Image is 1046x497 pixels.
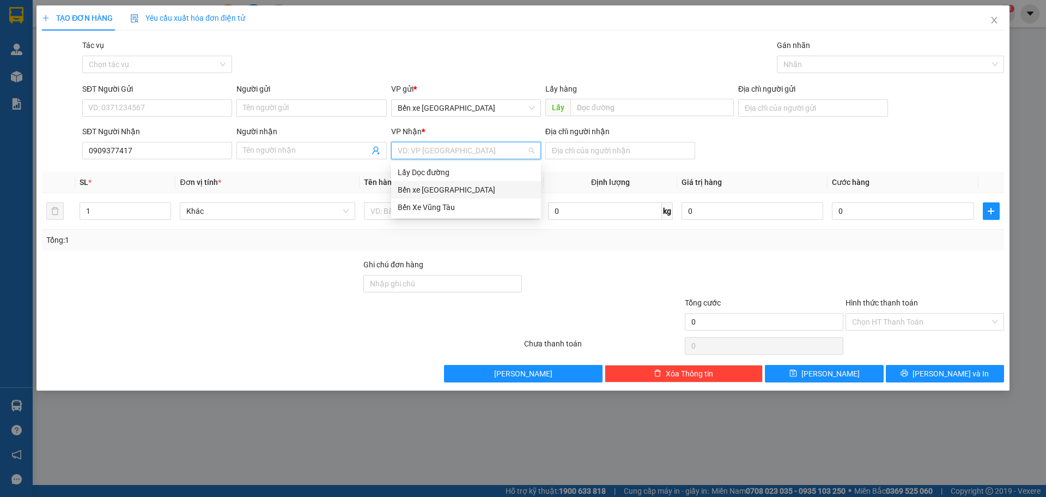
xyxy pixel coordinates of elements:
[570,99,734,116] input: Dọc đường
[605,365,763,382] button: deleteXóa Thông tin
[913,368,989,380] span: [PERSON_NAME] và In
[523,338,684,357] div: Chưa thanh toán
[130,14,139,23] img: icon
[444,365,603,382] button: [PERSON_NAME]
[236,83,386,95] div: Người gửi
[832,178,869,187] span: Cước hàng
[846,298,918,307] label: Hình thức thanh toán
[979,5,1009,36] button: Close
[363,260,423,269] label: Ghi chú đơn hàng
[591,178,630,187] span: Định lượng
[372,146,380,155] span: user-add
[789,369,797,378] span: save
[391,83,541,95] div: VP gửi
[662,202,673,220] span: kg
[398,100,534,116] span: Bến xe Quảng Ngãi
[545,99,570,116] span: Lấy
[682,178,722,187] span: Giá trị hàng
[391,127,422,136] span: VP Nhận
[545,142,695,159] input: Địa chỉ của người nhận
[682,202,823,220] input: 0
[545,85,577,93] span: Lấy hàng
[801,368,860,380] span: [PERSON_NAME]
[364,178,396,187] span: Tên hàng
[983,202,1000,220] button: plus
[765,365,883,382] button: save[PERSON_NAME]
[80,178,88,187] span: SL
[738,83,888,95] div: Địa chỉ người gửi
[46,202,64,220] button: delete
[738,99,888,117] input: Địa chỉ của người gửi
[82,125,232,137] div: SĐT Người Nhận
[685,298,721,307] span: Tổng cước
[391,181,541,199] div: Bến xe Quảng Ngãi
[494,368,552,380] span: [PERSON_NAME]
[990,16,999,25] span: close
[46,234,404,246] div: Tổng: 1
[42,14,50,22] span: plus
[901,369,908,378] span: printer
[398,201,534,213] div: Bến Xe Vũng Tàu
[364,202,539,220] input: VD: Bàn, Ghế
[391,199,541,216] div: Bến Xe Vũng Tàu
[82,83,232,95] div: SĐT Người Gửi
[42,14,113,22] span: TẠO ĐƠN HÀNG
[983,207,999,215] span: plus
[654,369,661,378] span: delete
[363,275,522,292] input: Ghi chú đơn hàng
[391,164,541,181] div: Lấy Dọc đường
[186,203,349,219] span: Khác
[180,178,221,187] span: Đơn vị tính
[398,184,534,196] div: Bến xe [GEOGRAPHIC_DATA]
[130,14,245,22] span: Yêu cầu xuất hóa đơn điện tử
[666,368,713,380] span: Xóa Thông tin
[82,41,104,50] label: Tác vụ
[777,41,810,50] label: Gán nhãn
[886,365,1004,382] button: printer[PERSON_NAME] và In
[398,166,534,178] div: Lấy Dọc đường
[236,125,386,137] div: Người nhận
[545,125,695,137] div: Địa chỉ người nhận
